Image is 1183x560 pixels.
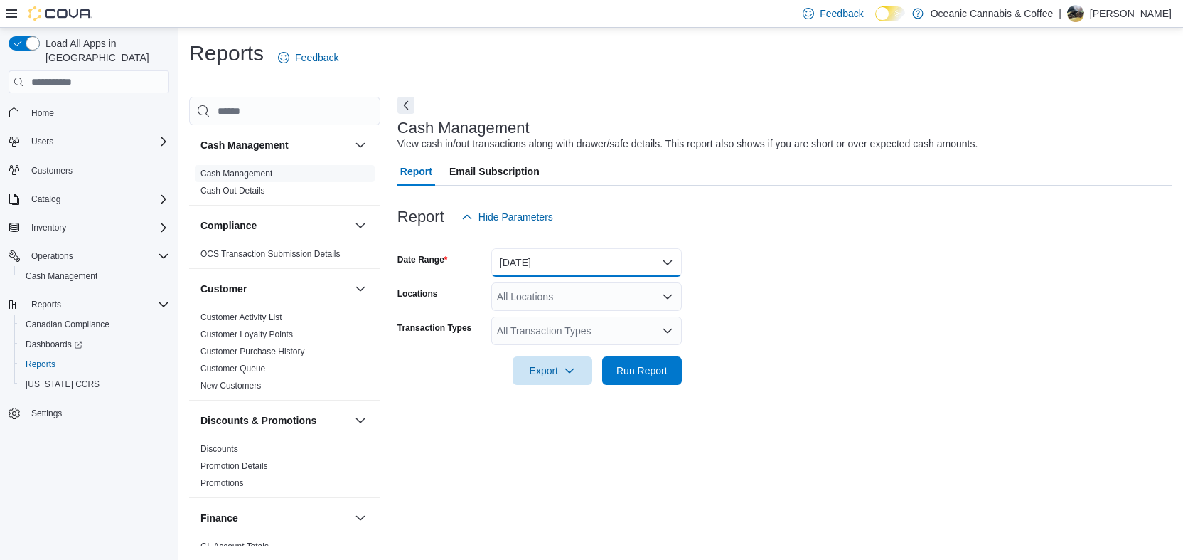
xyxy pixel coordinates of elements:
[491,248,682,277] button: [DATE]
[200,477,244,489] span: Promotions
[820,6,863,21] span: Feedback
[20,316,115,333] a: Canadian Compliance
[14,334,175,354] a: Dashboards
[200,511,238,525] h3: Finance
[200,364,265,374] a: Customer Queue
[352,217,369,234] button: Compliance
[200,443,238,455] span: Discounts
[31,299,61,310] span: Reports
[200,218,257,233] h3: Compliance
[20,268,103,285] a: Cash Management
[26,162,169,179] span: Customers
[26,219,169,236] span: Inventory
[200,138,289,152] h3: Cash Management
[1059,5,1061,22] p: |
[662,325,673,337] button: Open list of options
[9,96,169,460] nav: Complex example
[200,218,349,233] button: Compliance
[200,380,261,391] span: New Customers
[3,403,175,423] button: Settings
[20,268,169,285] span: Cash Management
[3,295,175,315] button: Reports
[14,266,175,286] button: Cash Management
[456,203,559,231] button: Hide Parameters
[1067,5,1084,22] div: Franki Webb
[26,248,169,265] span: Operations
[31,194,60,205] span: Catalog
[200,312,282,322] a: Customer Activity List
[875,21,876,22] span: Dark Mode
[3,218,175,238] button: Inventory
[26,319,109,330] span: Canadian Compliance
[20,356,169,373] span: Reports
[200,248,341,260] span: OCS Transaction Submission Details
[3,160,175,181] button: Customers
[200,249,341,259] a: OCS Transaction Submission Details
[3,102,175,122] button: Home
[200,185,265,196] span: Cash Out Details
[200,346,305,357] span: Customer Purchase History
[26,162,78,179] a: Customers
[26,379,100,390] span: [US_STATE] CCRS
[449,157,540,186] span: Email Subscription
[200,282,349,296] button: Customer
[26,404,169,422] span: Settings
[26,105,60,122] a: Home
[20,336,169,353] span: Dashboards
[31,222,66,233] span: Inventory
[1090,5,1172,22] p: [PERSON_NAME]
[31,136,53,147] span: Users
[200,169,272,179] a: Cash Management
[26,248,79,265] button: Operations
[662,291,673,302] button: Open list of options
[200,282,247,296] h3: Customer
[26,219,72,236] button: Inventory
[26,405,68,422] a: Settings
[189,165,380,205] div: Cash Management
[31,107,54,119] span: Home
[200,478,244,488] a: Promotions
[513,356,592,385] button: Export
[397,288,438,300] label: Locations
[352,509,369,527] button: Finance
[200,541,269,552] span: GL Account Totals
[26,103,169,121] span: Home
[26,296,67,313] button: Reports
[200,460,268,472] span: Promotion Details
[26,339,82,350] span: Dashboards
[931,5,1054,22] p: Oceanic Cannabis & Coffee
[31,250,73,262] span: Operations
[189,245,380,268] div: Compliance
[26,191,169,208] span: Catalog
[200,329,293,339] a: Customer Loyalty Points
[352,137,369,154] button: Cash Management
[200,363,265,374] span: Customer Queue
[200,329,293,340] span: Customer Loyalty Points
[26,133,59,150] button: Users
[352,280,369,297] button: Customer
[28,6,92,21] img: Cova
[26,359,55,370] span: Reports
[200,461,268,471] a: Promotion Details
[200,381,261,391] a: New Customers
[40,36,169,65] span: Load All Apps in [GEOGRAPHIC_DATA]
[352,412,369,429] button: Discounts & Promotions
[397,97,414,114] button: Next
[26,296,169,313] span: Reports
[3,132,175,152] button: Users
[200,347,305,356] a: Customer Purchase History
[14,374,175,394] button: [US_STATE] CCRS
[200,186,265,196] a: Cash Out Details
[397,120,530,137] h3: Cash Management
[20,336,88,353] a: Dashboards
[397,137,978,152] div: View cash in/out transactions along with drawer/safe details. This report also shows if you are s...
[200,312,282,323] span: Customer Activity List
[200,541,269,551] a: GL Account Totals
[397,208,444,226] h3: Report
[20,376,169,393] span: Washington CCRS
[3,189,175,209] button: Catalog
[14,354,175,374] button: Reports
[397,322,471,334] label: Transaction Types
[3,246,175,266] button: Operations
[200,168,272,179] span: Cash Management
